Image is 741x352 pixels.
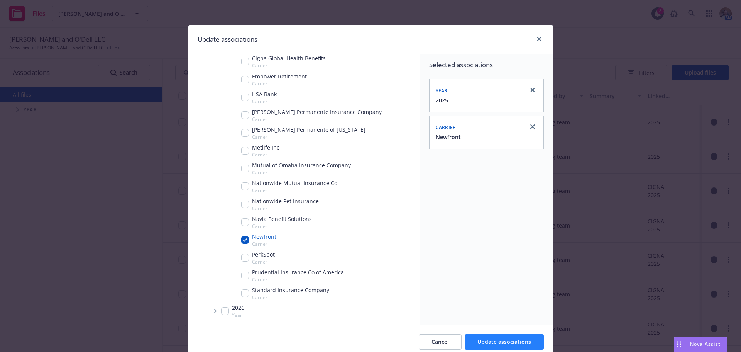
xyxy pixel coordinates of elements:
span: Carrier [252,276,344,283]
span: Carrier [252,294,329,301]
span: Carrier [252,258,275,265]
span: Carrier [252,241,276,247]
span: Nova Assist [690,341,721,347]
div: Drag to move [674,337,684,352]
span: Metlife Inc [252,143,279,151]
span: Year [232,312,244,318]
span: Carrier [252,134,365,140]
span: Carrier [252,98,277,105]
span: HSA Bank [252,90,277,98]
span: Carrier [252,62,326,69]
span: Mutual of Omaha Insurance Company [252,161,351,169]
button: Nova Assist [674,337,727,352]
span: [PERSON_NAME] Permanente of [US_STATE] [252,126,365,134]
button: Newfront [436,133,461,141]
span: Cigna Global Health Benefits [252,54,326,62]
span: Carrier [252,187,337,194]
span: Cancel [431,338,449,345]
h1: Update associations [198,34,257,44]
span: [PERSON_NAME] Permanente Insurance Company [252,108,382,116]
button: 2025 [436,96,448,104]
a: close [528,122,537,131]
span: PerkSpot [252,250,275,258]
span: Carrier [252,205,319,212]
span: Carrier [252,116,382,122]
a: close [528,85,537,95]
span: Carrier [252,169,351,176]
span: Carrier [436,124,456,131]
span: Prudential Insurance Co of America [252,268,344,276]
button: Update associations [465,334,544,350]
span: Newfront [252,233,276,241]
span: Nationwide Mutual Insurance Co [252,179,337,187]
span: Navia Benefit Solutions [252,215,312,223]
span: Selected associations [429,60,544,70]
span: Empower Retirement [252,72,307,80]
span: Nationwide Pet Insurance [252,197,319,205]
a: close [535,34,544,44]
span: 2026 [232,304,244,312]
span: Carrier [252,80,307,87]
span: Carrier [252,223,312,230]
span: Carrier [252,151,279,158]
button: Cancel [419,334,462,350]
span: Update associations [477,338,531,345]
span: Standard Insurance Company [252,286,329,294]
span: Year [436,87,448,94]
